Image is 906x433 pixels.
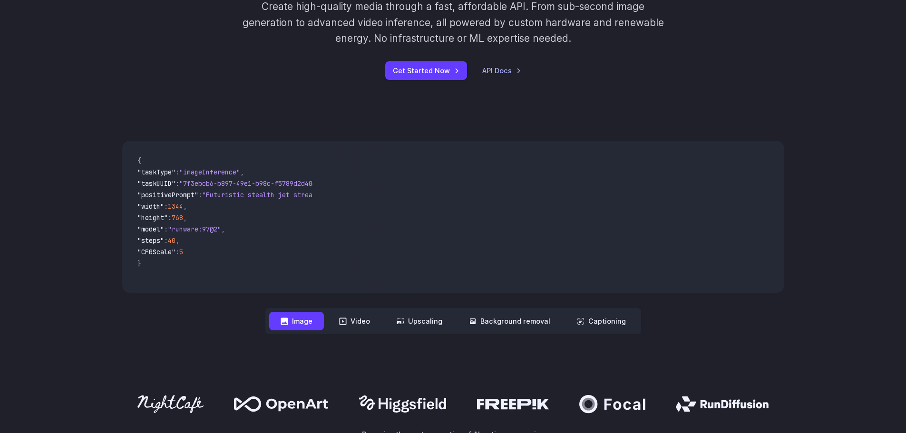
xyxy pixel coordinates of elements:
[240,168,244,176] span: ,
[137,225,164,233] span: "model"
[137,168,175,176] span: "taskType"
[164,202,168,211] span: :
[168,236,175,245] span: 40
[328,312,381,330] button: Video
[175,236,179,245] span: ,
[137,259,141,268] span: }
[179,179,324,188] span: "7f3ebcb6-b897-49e1-b98c-f5789d2d40d7"
[137,202,164,211] span: "width"
[172,213,183,222] span: 768
[183,202,187,211] span: ,
[202,191,548,199] span: "Futuristic stealth jet streaking through a neon-lit cityscape with glowing purple exhaust"
[221,225,225,233] span: ,
[164,225,168,233] span: :
[269,312,324,330] button: Image
[198,191,202,199] span: :
[137,156,141,165] span: {
[179,168,240,176] span: "imageInference"
[179,248,183,256] span: 5
[137,213,168,222] span: "height"
[175,248,179,256] span: :
[565,312,637,330] button: Captioning
[385,61,467,80] a: Get Started Now
[175,168,179,176] span: :
[168,213,172,222] span: :
[137,179,175,188] span: "taskUUID"
[183,213,187,222] span: ,
[482,65,521,76] a: API Docs
[137,248,175,256] span: "CFGScale"
[164,236,168,245] span: :
[137,191,198,199] span: "positivePrompt"
[175,179,179,188] span: :
[137,236,164,245] span: "steps"
[458,312,562,330] button: Background removal
[168,202,183,211] span: 1344
[385,312,454,330] button: Upscaling
[168,225,221,233] span: "runware:97@2"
